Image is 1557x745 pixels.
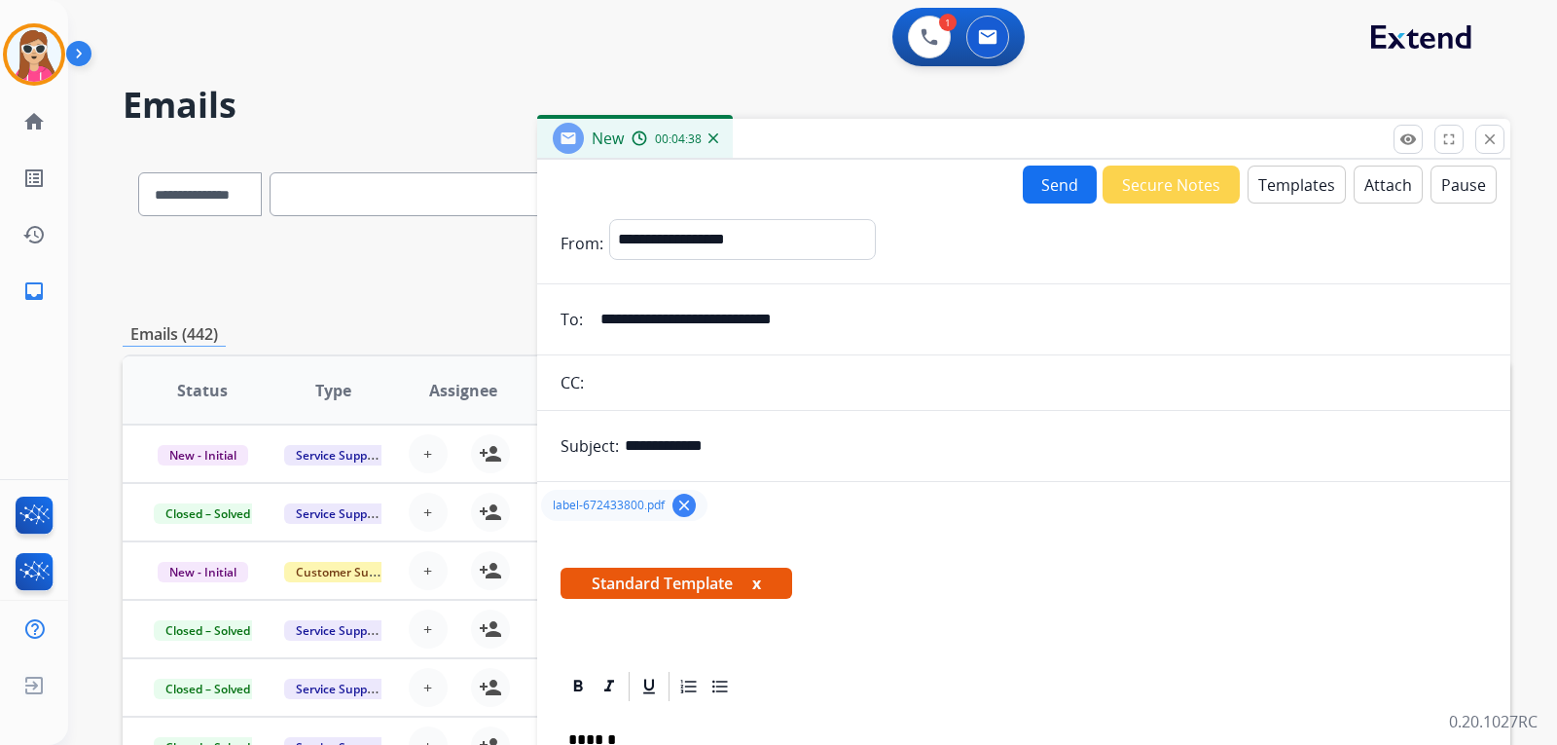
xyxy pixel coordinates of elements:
mat-icon: history [22,223,46,246]
span: Closed – Solved [154,679,262,699]
div: Ordered List [674,672,704,701]
span: Standard Template [561,568,792,599]
span: Closed – Solved [154,620,262,641]
button: + [409,668,448,707]
button: + [409,610,448,649]
span: label-672433800.pdf [553,498,665,513]
p: 0.20.1027RC [1449,710,1538,733]
p: CC: [561,371,584,394]
mat-icon: person_add [479,559,502,582]
mat-icon: list_alt [22,167,46,190]
span: + [423,501,432,524]
span: Customer Support [284,562,411,582]
span: + [423,617,432,641]
span: + [423,442,432,466]
span: Type [315,379,351,402]
span: Status [177,379,228,402]
span: New [592,128,624,149]
span: New - Initial [158,562,248,582]
button: + [409,493,448,532]
div: Bullet List [706,672,735,701]
span: New - Initial [158,445,248,466]
span: Service Support [284,503,395,524]
mat-icon: fullscreen [1440,130,1458,148]
p: To: [561,308,583,331]
span: Service Support [284,620,395,641]
mat-icon: person_add [479,617,502,641]
button: Attach [1354,166,1423,204]
button: Templates [1248,166,1346,204]
mat-icon: inbox [22,279,46,303]
span: Closed – Solved [154,503,262,524]
div: Italic [595,672,624,701]
p: From: [561,232,603,255]
button: Secure Notes [1103,166,1240,204]
mat-icon: close [1481,130,1499,148]
span: Service Support [284,679,395,699]
mat-icon: home [22,110,46,133]
div: Bold [563,672,593,701]
button: x [752,572,761,595]
button: + [409,551,448,590]
img: avatar [7,27,61,82]
button: Send [1023,166,1097,204]
div: Underline [634,672,664,701]
mat-icon: clear [675,497,693,514]
mat-icon: person_add [479,676,502,699]
mat-icon: remove_red_eye [1399,130,1417,148]
p: Emails (442) [123,322,226,347]
div: 1 [939,14,957,31]
mat-icon: person_add [479,442,502,466]
button: + [409,434,448,473]
span: Assignee [429,379,497,402]
span: + [423,559,432,582]
p: Subject: [561,434,619,458]
span: Service Support [284,445,395,466]
span: 00:04:38 [655,131,702,147]
h2: Emails [123,86,1510,125]
button: Pause [1430,166,1497,204]
mat-icon: person_add [479,501,502,524]
span: + [423,676,432,699]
